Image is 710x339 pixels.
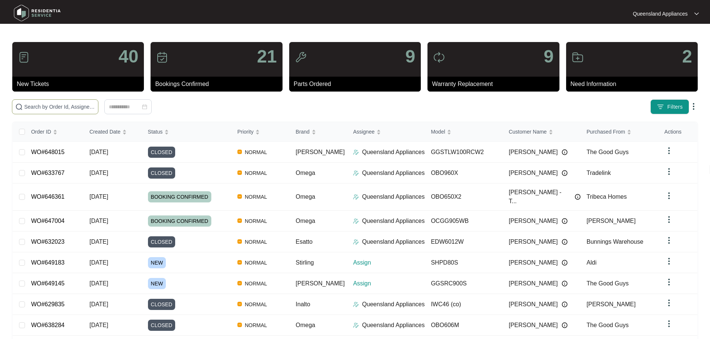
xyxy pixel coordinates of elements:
img: icon [572,51,584,63]
img: dropdown arrow [665,215,673,224]
span: Filters [667,103,683,111]
img: Info icon [562,260,568,266]
img: filter icon [657,103,664,111]
span: CLOSED [148,320,176,331]
span: BOOKING CONFIRMED [148,191,211,202]
span: Order ID [31,128,51,136]
img: Assigner Icon [353,301,359,307]
a: WO#649145 [31,280,64,287]
img: Info icon [562,170,568,176]
td: OBO960X [425,163,503,183]
img: Vercel Logo [237,150,242,154]
td: OCGG905WB [425,211,503,231]
span: NORMAL [242,321,270,330]
p: Assign [353,279,425,288]
span: [DATE] [89,259,108,266]
span: [PERSON_NAME] [509,237,558,246]
td: OBO606M [425,315,503,336]
img: Assigner Icon [353,218,359,224]
span: NEW [148,257,166,268]
img: icon [156,51,168,63]
img: Vercel Logo [237,194,242,199]
span: [PERSON_NAME] [509,321,558,330]
span: Omega [296,194,315,200]
th: Priority [231,122,290,142]
th: Order ID [25,122,83,142]
span: CLOSED [148,167,176,179]
p: Warranty Replacement [432,80,559,89]
img: Info icon [562,218,568,224]
a: WO#649183 [31,259,64,266]
p: 9 [405,48,415,65]
th: Status [142,122,231,142]
img: Vercel Logo [237,260,242,265]
span: Assignee [353,128,375,136]
p: Queensland Appliances [362,148,425,157]
img: Vercel Logo [237,302,242,306]
span: [PERSON_NAME] [509,258,558,267]
span: Omega [296,322,315,328]
span: Priority [237,128,254,136]
span: The Good Guys [587,280,629,287]
span: Aldi [587,259,597,266]
img: dropdown arrow [694,12,699,16]
span: BOOKING CONFIRMED [148,215,211,227]
img: Assigner Icon [353,239,359,245]
p: Queensland Appliances [362,321,425,330]
span: Bunnings Warehouse [587,239,643,245]
p: Queensland Appliances [362,217,425,226]
p: 9 [544,48,554,65]
span: Created Date [89,128,120,136]
span: [PERSON_NAME] [509,300,558,309]
p: Need Information [571,80,698,89]
td: IWC46 (co) [425,294,503,315]
a: WO#646361 [31,194,64,200]
th: Brand [290,122,347,142]
p: Queensland Appliances [362,237,425,246]
img: dropdown arrow [665,146,673,155]
span: The Good Guys [587,149,629,155]
button: filter iconFilters [650,99,689,114]
span: NORMAL [242,258,270,267]
img: Vercel Logo [237,323,242,327]
img: Vercel Logo [237,170,242,175]
p: 2 [682,48,692,65]
span: [PERSON_NAME] [509,169,558,178]
span: NORMAL [242,169,270,178]
td: EDW6012W [425,231,503,252]
span: NORMAL [242,192,270,201]
span: [DATE] [89,322,108,328]
p: Queensland Appliances [633,10,688,17]
span: CLOSED [148,299,176,310]
input: Search by Order Id, Assignee Name, Customer Name, Brand and Model [24,103,95,111]
td: GGSRC900S [425,273,503,294]
span: [DATE] [89,218,108,224]
span: Purchased From [587,128,625,136]
img: icon [18,51,30,63]
img: dropdown arrow [665,298,673,307]
th: Purchased From [581,122,659,142]
th: Created Date [83,122,142,142]
span: NORMAL [242,217,270,226]
img: Assigner Icon [353,194,359,200]
span: NORMAL [242,300,270,309]
img: residentia service logo [11,2,63,24]
a: WO#638284 [31,322,64,328]
img: Info icon [562,149,568,155]
img: Assigner Icon [353,149,359,155]
img: Info icon [575,194,581,200]
span: [PERSON_NAME] [296,149,345,155]
span: Omega [296,218,315,224]
img: icon [295,51,307,63]
img: dropdown arrow [665,278,673,287]
span: Customer Name [509,128,547,136]
span: NEW [148,278,166,289]
img: Vercel Logo [237,218,242,223]
span: [DATE] [89,170,108,176]
span: NORMAL [242,237,270,246]
span: [PERSON_NAME] - T... [509,188,571,206]
span: [PERSON_NAME] [587,301,636,307]
img: search-icon [15,103,23,111]
span: Status [148,128,163,136]
p: New Tickets [17,80,144,89]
